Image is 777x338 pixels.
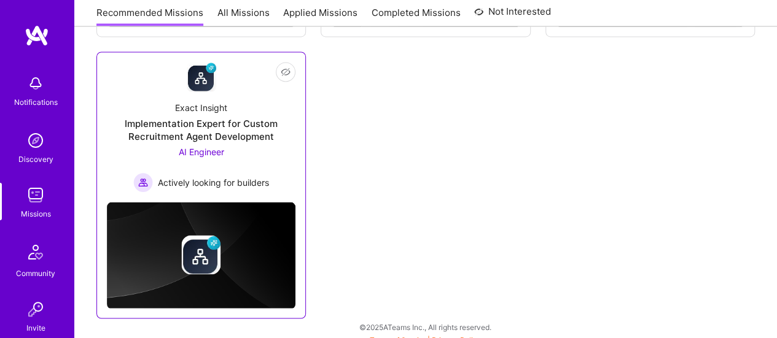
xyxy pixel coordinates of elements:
img: Actively looking for builders [133,172,153,192]
a: Company LogoExact InsightImplementation Expert for Custom Recruitment Agent DevelopmentAI Enginee... [107,62,295,192]
img: logo [25,25,49,47]
a: All Missions [217,7,270,27]
div: Notifications [14,96,58,109]
a: Applied Missions [283,7,357,27]
a: Completed Missions [372,7,461,27]
a: Recommended Missions [96,7,203,27]
img: teamwork [23,183,48,207]
img: discovery [23,128,48,153]
img: cover [107,202,295,309]
img: Invite [23,297,48,321]
div: Invite [26,321,45,334]
img: Company Logo [187,62,216,91]
span: Actively looking for builders [158,175,269,188]
div: Exact Insight [175,101,227,114]
img: Community [21,237,50,267]
div: Community [16,267,55,280]
img: bell [23,71,48,96]
img: Company logo [182,235,221,274]
div: Implementation Expert for Custom Recruitment Agent Development [107,117,295,142]
div: Missions [21,207,51,220]
div: Discovery [18,153,53,166]
span: AI Engineer [179,146,224,156]
a: Not Interested [474,5,551,27]
i: icon EyeClosed [281,67,291,77]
